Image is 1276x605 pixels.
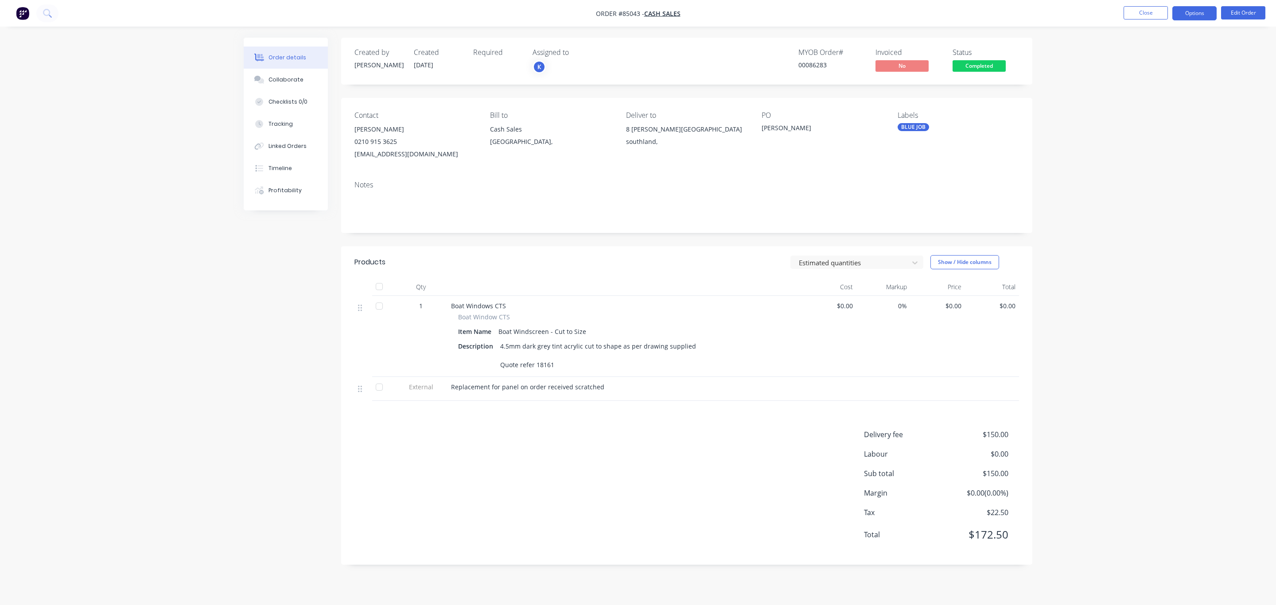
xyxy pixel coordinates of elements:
div: 00086283 [798,60,865,70]
div: Total [965,278,1019,296]
div: Description [458,340,497,353]
div: Created by [354,48,403,57]
span: Delivery fee [864,429,943,440]
button: Collaborate [244,69,328,91]
span: 0% [860,301,907,310]
span: Boat Windows CTS [451,302,506,310]
img: Factory [16,7,29,20]
span: $0.00 [969,301,1016,310]
div: 8 [PERSON_NAME][GEOGRAPHIC_DATA] [626,123,747,136]
span: $0.00 ( 0.00 %) [943,488,1008,498]
span: Total [864,529,943,540]
div: MYOB Order # [798,48,865,57]
span: $172.50 [943,527,1008,543]
button: Tracking [244,113,328,135]
div: Deliver to [626,111,747,120]
div: [PERSON_NAME]0210 915 3625[EMAIL_ADDRESS][DOMAIN_NAME] [354,123,476,160]
div: Cash Sales [490,123,611,136]
button: Linked Orders [244,135,328,157]
span: [DATE] [414,61,433,69]
button: Options [1172,6,1217,20]
div: [GEOGRAPHIC_DATA], [490,136,611,148]
span: Margin [864,488,943,498]
span: $0.00 [805,301,853,310]
div: Cost [802,278,856,296]
div: Qty [394,278,447,296]
button: Order details [244,47,328,69]
div: BLUE JOB [898,123,929,131]
span: Order #85043 - [596,9,644,18]
button: Edit Order [1221,6,1265,19]
div: Checklists 0/0 [268,98,307,106]
div: [EMAIL_ADDRESS][DOMAIN_NAME] [354,148,476,160]
div: [PERSON_NAME] [354,123,476,136]
div: Products [354,257,385,268]
span: $150.00 [943,429,1008,440]
span: Sub total [864,468,943,479]
div: Cash Sales[GEOGRAPHIC_DATA], [490,123,611,151]
button: Completed [953,60,1006,74]
div: Bill to [490,111,611,120]
div: Timeline [268,164,292,172]
div: 0210 915 3625 [354,136,476,148]
span: Replacement for panel on order received scratched [451,383,604,391]
div: Boat Windscreen - Cut to Size [495,325,590,338]
button: Close [1124,6,1168,19]
div: Notes [354,181,1019,189]
div: Linked Orders [268,142,307,150]
button: K [533,60,546,74]
div: Required [473,48,522,57]
span: Labour [864,449,943,459]
button: Profitability [244,179,328,202]
span: $0.00 [943,449,1008,459]
div: [PERSON_NAME] [762,123,872,136]
div: 4.5mm dark grey tint acrylic cut to shape as per drawing supplied Quote refer 18161 [497,340,700,371]
div: Contact [354,111,476,120]
span: $0.00 [914,301,961,310]
div: Price [910,278,965,296]
a: Cash Sales [644,9,681,18]
span: $22.50 [943,507,1008,518]
span: Completed [953,60,1006,71]
div: 8 [PERSON_NAME][GEOGRAPHIC_DATA]southland, [626,123,747,151]
div: Tracking [268,120,293,128]
div: Profitability [268,186,302,194]
div: Item Name [458,325,495,338]
div: Created [414,48,463,57]
div: PO [762,111,883,120]
span: 1 [419,301,423,310]
span: $150.00 [943,468,1008,479]
span: External [398,382,444,392]
div: Status [953,48,1019,57]
div: Collaborate [268,76,303,84]
div: Order details [268,54,306,62]
button: Checklists 0/0 [244,91,328,113]
div: Labels [898,111,1019,120]
button: Timeline [244,157,328,179]
div: Assigned to [533,48,621,57]
div: Markup [856,278,911,296]
button: Show / Hide columns [930,255,999,269]
div: southland, [626,136,747,148]
span: Tax [864,507,943,518]
span: No [875,60,929,71]
span: Boat Window CTS [458,312,510,322]
div: Invoiced [875,48,942,57]
div: [PERSON_NAME] [354,60,403,70]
